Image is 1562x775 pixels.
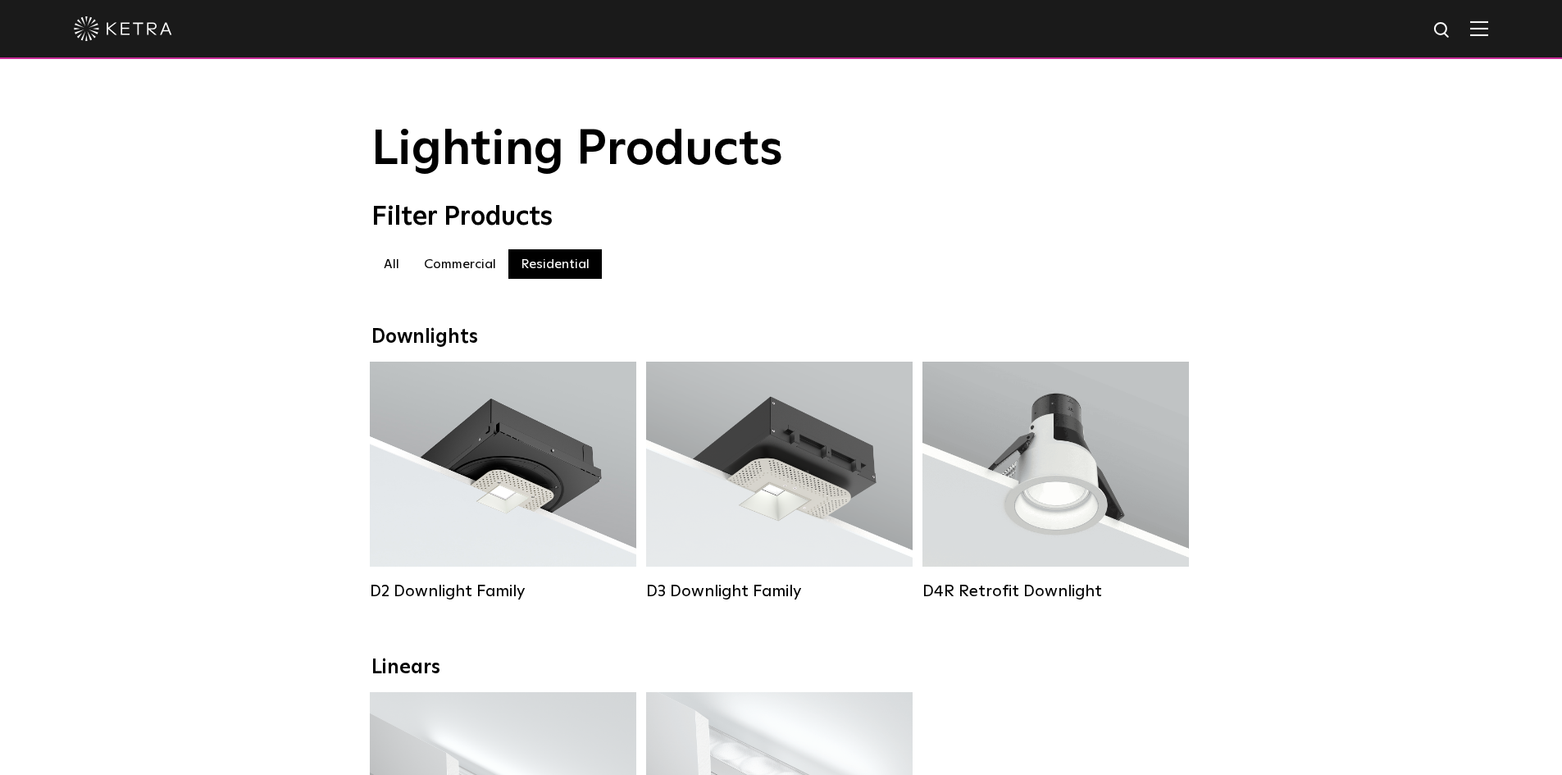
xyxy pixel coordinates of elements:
a: D3 Downlight Family Lumen Output:700 / 900 / 1100Colors:White / Black / Silver / Bronze / Paintab... [646,362,913,601]
div: D4R Retrofit Downlight [922,581,1189,601]
div: D3 Downlight Family [646,581,913,601]
label: Residential [508,249,602,279]
a: D2 Downlight Family Lumen Output:1200Colors:White / Black / Gloss Black / Silver / Bronze / Silve... [370,362,636,601]
label: All [371,249,412,279]
a: D4R Retrofit Downlight Lumen Output:800Colors:White / BlackBeam Angles:15° / 25° / 40° / 60°Watta... [922,362,1189,601]
img: ketra-logo-2019-white [74,16,172,41]
img: Hamburger%20Nav.svg [1470,21,1488,36]
div: Downlights [371,326,1191,349]
div: Filter Products [371,202,1191,233]
div: D2 Downlight Family [370,581,636,601]
span: Lighting Products [371,125,783,175]
img: search icon [1432,21,1453,41]
div: Linears [371,656,1191,680]
label: Commercial [412,249,508,279]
